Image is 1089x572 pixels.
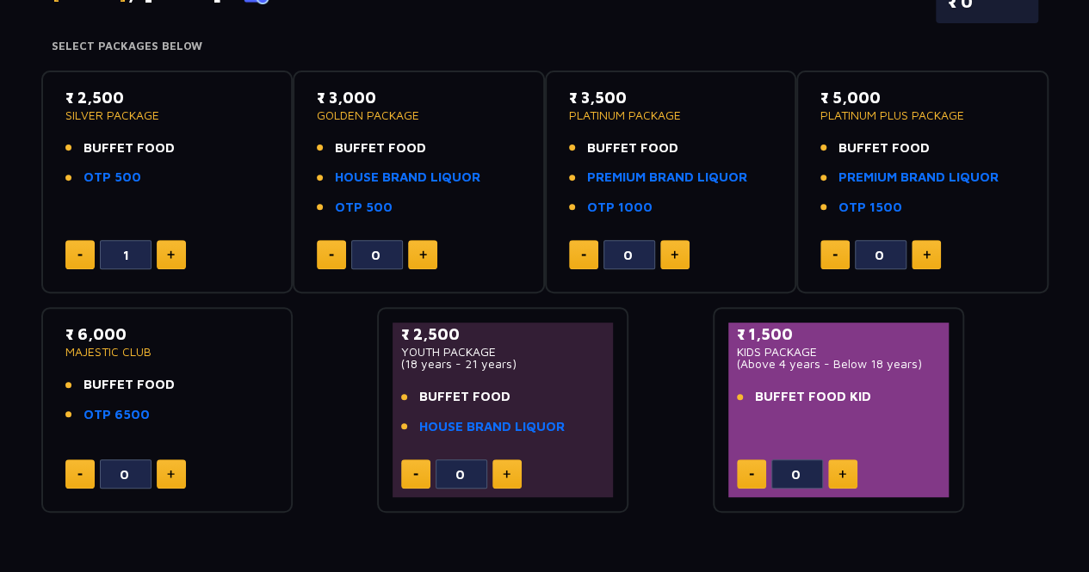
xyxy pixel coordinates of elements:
p: (Above 4 years - Below 18 years) [737,358,941,370]
img: plus [838,470,846,478]
span: BUFFET FOOD [419,387,510,407]
span: BUFFET FOOD [335,138,426,158]
a: PREMIUM BRAND LIQUOR [587,168,747,188]
p: KIDS PACKAGE [737,346,941,358]
a: OTP 1000 [587,198,653,218]
img: minus [581,254,586,256]
a: HOUSE BRAND LIQUOR [419,417,565,437]
img: plus [419,250,427,259]
a: OTP 500 [335,198,393,218]
img: plus [671,250,678,259]
h4: Select Packages Below [52,40,1038,53]
img: minus [749,473,754,476]
p: ₹ 1,500 [737,323,941,346]
p: MAJESTIC CLUB [65,346,269,358]
a: OTP 1500 [838,198,902,218]
img: minus [413,473,418,476]
p: (18 years - 21 years) [401,358,605,370]
p: YOUTH PACKAGE [401,346,605,358]
p: ₹ 2,500 [401,323,605,346]
p: PLATINUM PACKAGE [569,109,773,121]
p: ₹ 3,000 [317,86,521,109]
a: OTP 6500 [84,405,150,425]
a: OTP 500 [84,168,141,188]
span: BUFFET FOOD [838,138,930,158]
span: BUFFET FOOD [587,138,678,158]
span: BUFFET FOOD [84,375,175,395]
img: plus [503,470,510,478]
p: ₹ 2,500 [65,86,269,109]
p: ₹ 6,000 [65,323,269,346]
p: PLATINUM PLUS PACKAGE [820,109,1024,121]
span: BUFFET FOOD KID [755,387,871,407]
img: minus [832,254,838,256]
p: GOLDEN PACKAGE [317,109,521,121]
img: plus [923,250,931,259]
p: ₹ 3,500 [569,86,773,109]
img: plus [167,470,175,478]
p: ₹ 5,000 [820,86,1024,109]
a: PREMIUM BRAND LIQUOR [838,168,999,188]
img: minus [77,473,83,476]
img: plus [167,250,175,259]
img: minus [77,254,83,256]
p: SILVER PACKAGE [65,109,269,121]
a: HOUSE BRAND LIQUOR [335,168,480,188]
span: BUFFET FOOD [84,138,175,158]
img: minus [329,254,334,256]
